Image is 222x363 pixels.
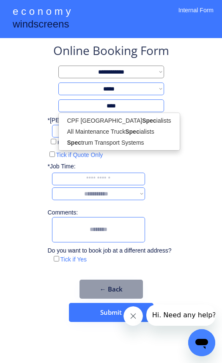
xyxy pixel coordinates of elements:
[60,256,87,263] label: Tick if Yes
[56,151,103,158] label: Tick if Quote Only
[13,17,69,33] div: windscreens
[79,280,143,299] button: ← Back
[59,115,180,126] p: CPF [GEOGRAPHIC_DATA] ialists
[146,305,215,326] iframe: Message from company
[58,140,122,145] label: Please check if car is unregistered
[53,42,169,61] div: Online Booking Form
[142,117,156,124] strong: Spec
[6,6,70,14] span: Hi. Need any help?
[123,306,143,326] iframe: Close message
[69,303,153,322] button: Submit
[13,4,71,20] div: e c o n o m y
[125,128,139,135] strong: Spec
[48,116,111,125] div: *[PERSON_NAME] No.:
[59,137,180,148] p: trum Transport Systems
[48,247,178,255] div: Do you want to book job at a different address?
[178,6,214,25] div: Internal Form
[67,139,81,146] strong: Spec
[59,126,180,137] p: All Maintenance Truck ialists
[188,329,215,356] iframe: Button to launch messaging window
[48,162,81,171] div: *Job Time:
[48,209,81,217] div: Comments:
